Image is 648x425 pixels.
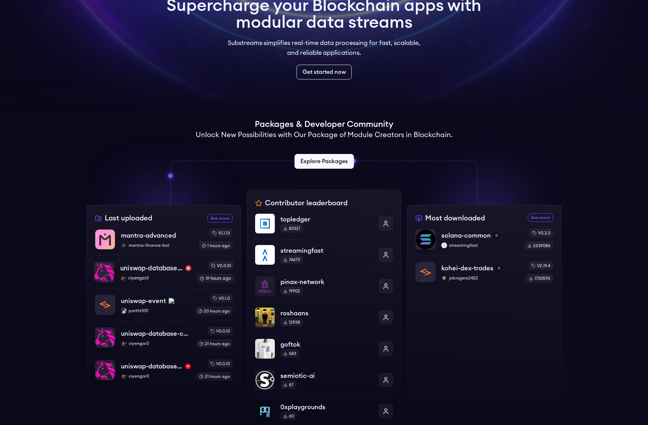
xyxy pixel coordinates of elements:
[121,373,127,379] img: ciyengar3
[280,402,373,412] p: 0xplaygrounds
[121,361,182,371] p: uniswap-database-changes-optimism
[255,401,275,421] img: 0xplaygrounds
[95,354,233,381] a: uniswap-database-changes-optimismuniswap-database-changes-optimismoptimismciyengar3ciyengar3v0.0....
[185,363,191,369] img: optimism
[255,370,275,390] img: semiotic-ai
[280,381,296,389] div: 87
[95,360,115,380] img: uniswap-database-changes-optimism
[280,412,297,420] div: 60
[255,395,393,421] a: 0xplaygrounds0xplaygrounds60
[280,371,373,381] p: semiotic-ai
[208,360,233,368] div: v0.0.10
[121,373,191,379] p: ciyengar3
[255,364,393,395] a: semiotic-aisemiotic-ai87
[196,372,233,381] div: 21 hours ago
